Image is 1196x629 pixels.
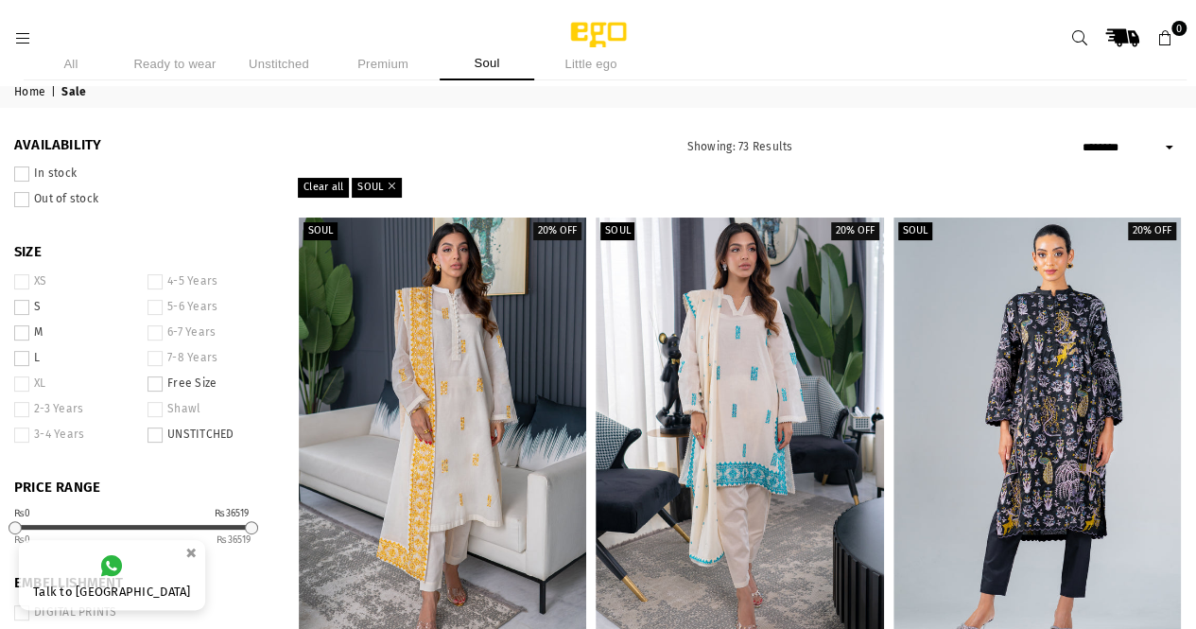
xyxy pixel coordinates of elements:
li: Soul [440,47,534,80]
label: XL [14,376,136,392]
li: Ready to wear [128,47,222,80]
label: 7-8 Years [147,351,269,366]
span: Availability [14,136,269,155]
a: SOUL [352,178,401,197]
span: SIZE [14,243,269,262]
span: 0 [1171,21,1187,36]
ins: 36519 [217,534,251,546]
label: Out of stock [14,192,269,207]
span: PRICE RANGE [14,479,269,498]
li: Unstitched [232,47,326,80]
label: SOUL [303,222,338,240]
li: Premium [336,47,430,80]
span: EMBELLISHMENT [14,574,269,593]
ins: 0 [14,534,31,546]
label: M [14,325,136,341]
a: Talk to [GEOGRAPHIC_DATA] [19,540,205,610]
a: Search [1063,21,1097,55]
label: 2-3 Years [14,402,136,417]
a: Home [14,85,48,100]
label: Free Size [147,376,269,392]
a: 0 [1148,21,1182,55]
li: Little ego [544,47,638,80]
label: 20% off [831,222,879,240]
label: 20% off [533,222,581,240]
button: × [180,537,202,568]
label: UNSTITCHED [147,428,269,443]
label: 4-5 Years [147,274,269,289]
label: S [14,300,136,315]
label: SOUL [898,222,932,240]
label: XS [14,274,136,289]
div: ₨0 [14,509,31,518]
label: Shawl [147,402,269,417]
img: Ego [518,19,679,57]
a: Clear all [298,178,349,197]
label: L [14,351,136,366]
span: Showing: 73 Results [687,140,793,153]
label: In stock [14,166,269,182]
label: SOUL [600,222,634,240]
label: 5-6 Years [147,300,269,315]
label: 6-7 Years [147,325,269,341]
label: DIGITAL PRINTS [14,605,269,620]
span: Sale [61,85,89,100]
div: ₨36519 [215,509,249,518]
span: | [51,85,59,100]
li: All [24,47,118,80]
a: Menu [6,30,40,44]
label: 20% off [1128,222,1176,240]
label: 3-4 Years [14,428,136,443]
